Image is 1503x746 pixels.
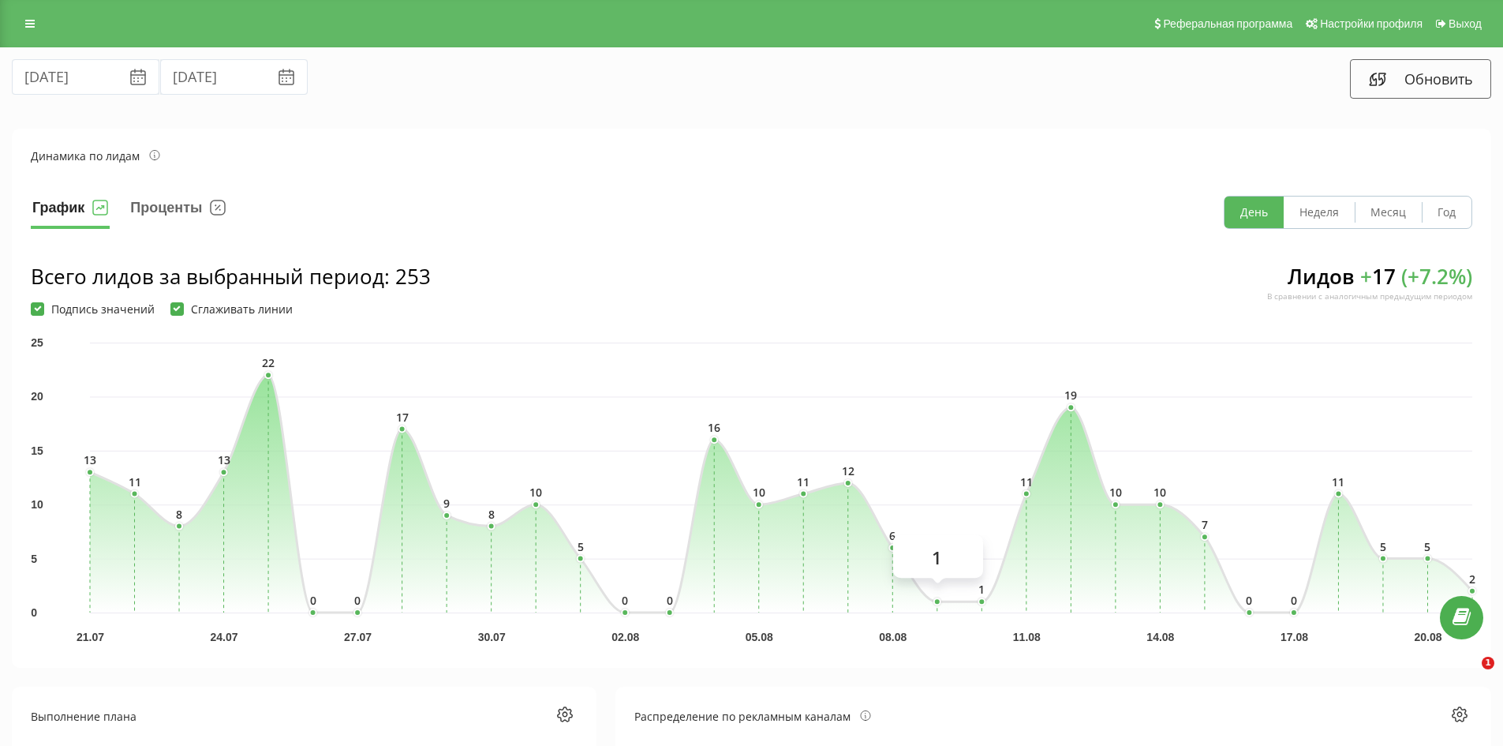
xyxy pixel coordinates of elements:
[746,631,773,643] text: 05.08
[31,390,43,403] text: 20
[170,302,293,316] label: Сглаживать линии
[1146,631,1174,643] text: 14.08
[1469,572,1475,587] text: 2
[478,631,506,643] text: 30.07
[889,528,895,543] text: 6
[842,463,854,478] text: 12
[1291,593,1297,608] text: 0
[443,496,450,511] text: 9
[310,593,316,608] text: 0
[1449,657,1487,695] iframe: Intercom live chat
[978,582,985,597] text: 1
[1224,197,1284,228] button: День
[1020,474,1033,489] text: 11
[31,336,43,349] text: 25
[31,196,110,229] button: График
[1246,593,1252,608] text: 0
[1422,197,1471,228] button: Год
[1163,17,1292,30] span: Реферальная программа
[1360,262,1372,291] span: +
[1267,262,1472,316] div: Лидов 17
[1414,631,1441,643] text: 20.08
[1424,539,1430,554] text: 5
[1284,197,1355,228] button: Неделя
[1482,657,1494,669] span: 1
[488,507,495,522] text: 8
[31,553,37,565] text: 5
[578,539,584,554] text: 5
[611,631,639,643] text: 02.08
[31,262,431,291] div: Всего лидов за выбранный период : 253
[31,148,160,164] div: Динамика по лидам
[1013,631,1041,643] text: 11.08
[1202,517,1208,532] text: 7
[31,444,43,457] text: 15
[1350,59,1491,99] button: Обновить
[31,606,37,619] text: 0
[529,485,542,500] text: 10
[211,631,238,643] text: 24.07
[634,708,871,725] div: Распределение по рекламным каналам
[879,631,907,643] text: 08.08
[1380,539,1386,554] text: 5
[396,410,409,425] text: 17
[932,545,942,569] text: 1
[753,485,765,500] text: 10
[797,474,809,489] text: 11
[1267,291,1472,302] div: В сравнении с аналогичным предыдущим периодом
[1064,388,1077,403] text: 19
[622,593,628,608] text: 0
[77,631,104,643] text: 21.07
[31,708,136,725] div: Выполнение плана
[129,474,141,489] text: 11
[31,302,155,316] label: Подпись значений
[218,452,230,467] text: 13
[1320,17,1423,30] span: Настройки профиля
[1401,262,1472,291] span: ( + 7.2 %)
[354,593,361,608] text: 0
[1109,485,1122,500] text: 10
[667,593,673,608] text: 0
[708,420,720,435] text: 16
[1281,631,1308,643] text: 17.08
[129,196,227,229] button: Проценты
[84,452,96,467] text: 13
[176,507,182,522] text: 8
[31,498,43,511] text: 10
[1153,485,1166,500] text: 10
[1355,197,1422,228] button: Месяц
[1332,474,1344,489] text: 11
[344,631,372,643] text: 27.07
[262,355,275,370] text: 22
[1449,17,1482,30] span: Выход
